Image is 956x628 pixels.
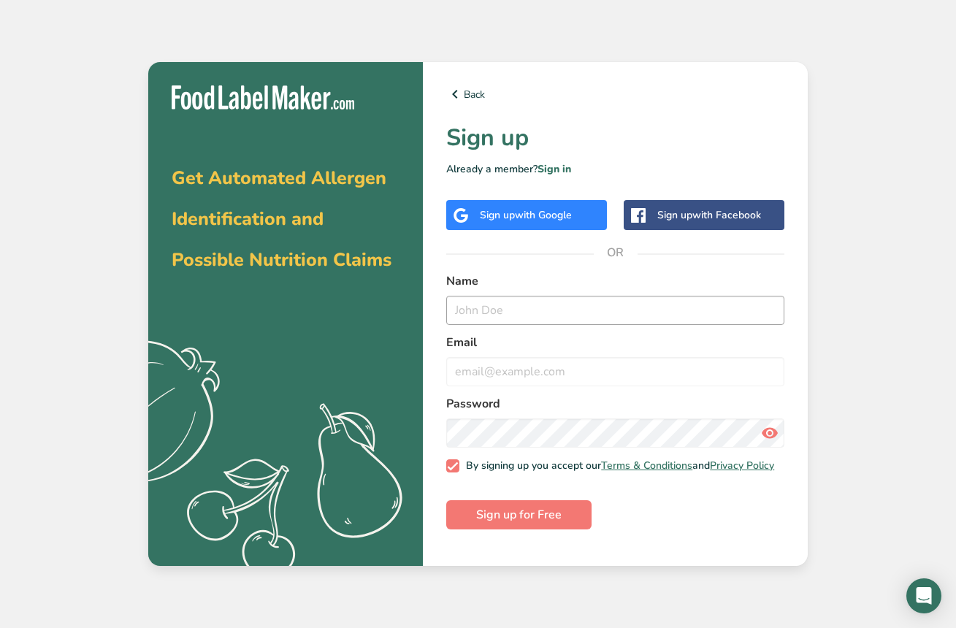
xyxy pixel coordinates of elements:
[480,207,572,223] div: Sign up
[446,500,592,529] button: Sign up for Free
[459,459,775,472] span: By signing up you accept our and
[446,161,784,177] p: Already a member?
[594,231,638,275] span: OR
[601,459,692,472] a: Terms & Conditions
[446,272,784,290] label: Name
[446,357,784,386] input: email@example.com
[172,166,391,272] span: Get Automated Allergen Identification and Possible Nutrition Claims
[446,296,784,325] input: John Doe
[446,395,784,413] label: Password
[446,120,784,156] h1: Sign up
[692,208,761,222] span: with Facebook
[657,207,761,223] div: Sign up
[710,459,774,472] a: Privacy Policy
[538,162,571,176] a: Sign in
[172,85,354,110] img: Food Label Maker
[446,85,784,103] a: Back
[446,334,784,351] label: Email
[906,578,941,613] div: Open Intercom Messenger
[476,506,562,524] span: Sign up for Free
[515,208,572,222] span: with Google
